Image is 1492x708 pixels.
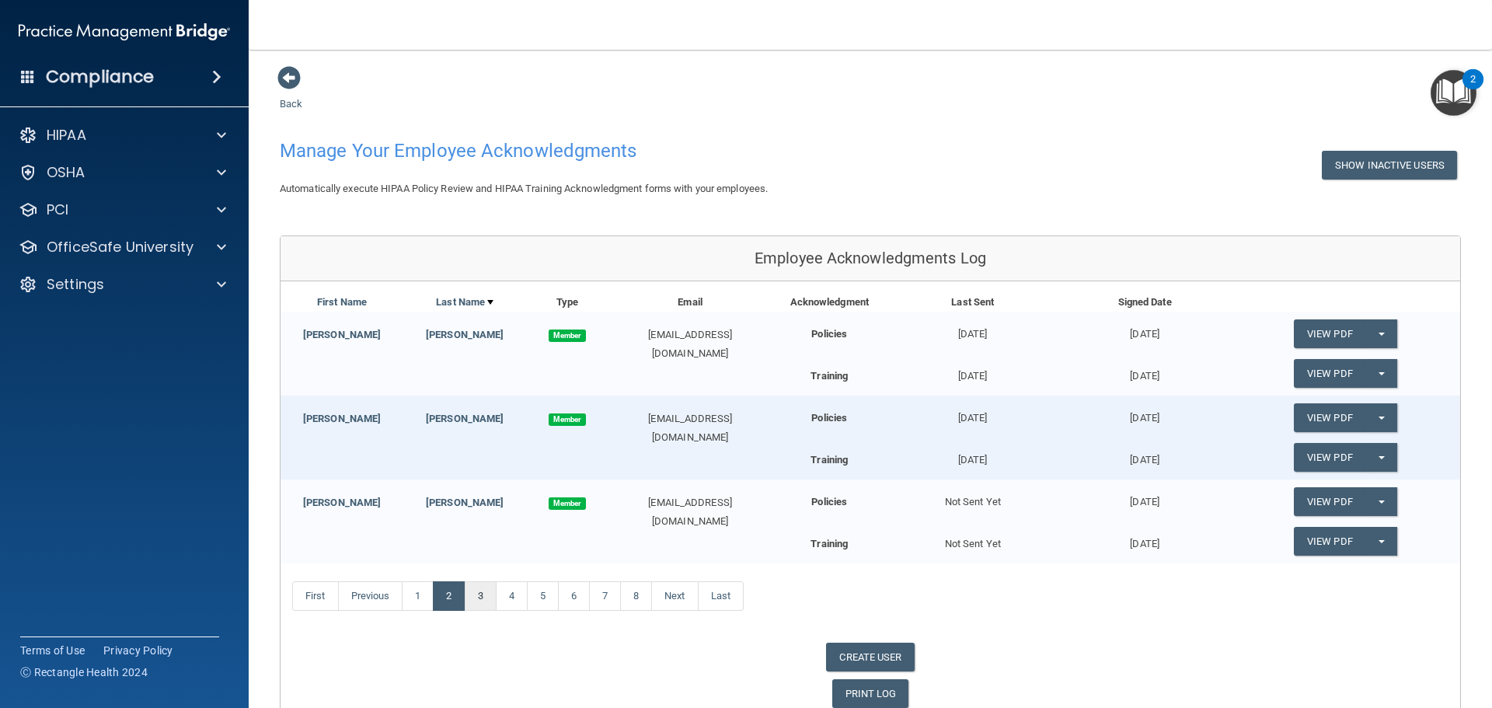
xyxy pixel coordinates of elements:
span: Member [549,330,586,342]
div: Type [526,293,608,312]
a: Next [651,581,698,611]
div: [EMAIL_ADDRESS][DOMAIN_NAME] [608,326,772,363]
a: View PDF [1294,403,1365,432]
div: Signed Date [1058,293,1230,312]
a: View PDF [1294,443,1365,472]
a: Previous [338,581,403,611]
a: [PERSON_NAME] [303,329,381,340]
a: 7 [589,581,621,611]
b: Policies [811,412,847,424]
span: Automatically execute HIPAA Policy Review and HIPAA Training Acknowledgment forms with your emplo... [280,183,768,194]
div: Not Sent Yet [887,527,1058,553]
span: Member [549,497,586,510]
a: Privacy Policy [103,643,173,658]
div: [DATE] [887,312,1058,344]
b: Policies [811,328,847,340]
div: Acknowledgment [772,293,887,312]
a: Settings [19,275,226,294]
a: 4 [496,581,528,611]
div: [DATE] [1058,359,1230,385]
b: Training [810,454,848,466]
div: Email [608,293,772,312]
p: PCI [47,201,68,219]
span: Member [549,413,586,426]
a: CREATE USER [826,643,914,671]
button: Open Resource Center, 2 new notifications [1431,70,1476,116]
a: OSHA [19,163,226,182]
a: PRINT LOG [832,679,909,708]
a: [PERSON_NAME] [303,413,381,424]
a: [PERSON_NAME] [426,497,504,508]
div: [DATE] [887,359,1058,385]
b: Training [810,370,848,382]
a: [PERSON_NAME] [303,497,381,508]
div: Not Sent Yet [887,480,1058,511]
span: Ⓒ Rectangle Health 2024 [20,664,148,680]
div: [DATE] [887,443,1058,469]
a: View PDF [1294,527,1365,556]
a: 1 [402,581,434,611]
a: Last Name [436,293,493,312]
a: [PERSON_NAME] [426,329,504,340]
a: First [292,581,339,611]
div: [DATE] [1058,396,1230,427]
div: [DATE] [1058,480,1230,511]
a: 5 [527,581,559,611]
a: Back [280,79,302,110]
a: View PDF [1294,359,1365,388]
a: 3 [465,581,497,611]
p: OSHA [47,163,85,182]
a: 2 [433,581,465,611]
div: [EMAIL_ADDRESS][DOMAIN_NAME] [608,494,772,531]
a: Terms of Use [20,643,85,658]
div: Employee Acknowledgments Log [281,236,1460,281]
a: First Name [317,293,367,312]
button: Show Inactive Users [1322,151,1457,180]
p: Settings [47,275,104,294]
div: [DATE] [1058,527,1230,553]
a: OfficeSafe University [19,238,226,256]
b: Training [810,538,848,549]
div: [DATE] [1058,443,1230,469]
h4: Manage Your Employee Acknowledgments [280,141,959,161]
div: Last Sent [887,293,1058,312]
p: HIPAA [47,126,86,145]
div: 2 [1470,79,1476,99]
h4: Compliance [46,66,154,88]
a: HIPAA [19,126,226,145]
p: OfficeSafe University [47,238,193,256]
a: View PDF [1294,319,1365,348]
div: [EMAIL_ADDRESS][DOMAIN_NAME] [608,410,772,447]
a: PCI [19,201,226,219]
a: 8 [620,581,652,611]
a: [PERSON_NAME] [426,413,504,424]
a: 6 [558,581,590,611]
div: [DATE] [887,396,1058,427]
b: Policies [811,496,847,507]
div: [DATE] [1058,312,1230,344]
img: PMB logo [19,16,230,47]
a: Last [698,581,744,611]
a: View PDF [1294,487,1365,516]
